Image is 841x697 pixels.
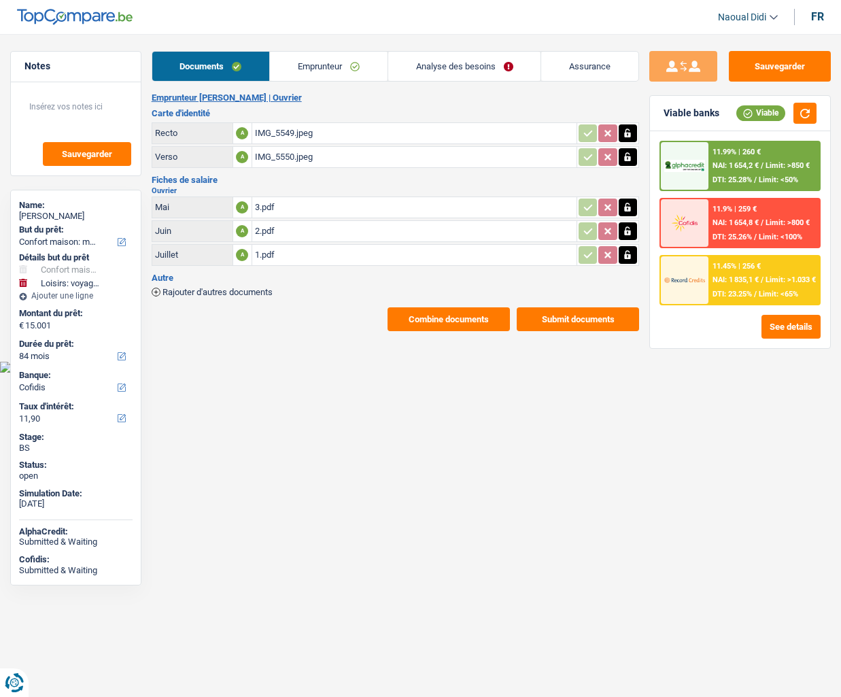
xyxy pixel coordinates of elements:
label: Taux d'intérêt: [19,401,130,412]
h3: Carte d'identité [152,109,639,118]
div: Mai [155,202,230,212]
span: NAI: 1 835,1 € [713,275,759,284]
div: Name: [19,200,133,211]
h5: Notes [24,61,127,72]
span: DTI: 23.25% [713,290,752,299]
div: Cofidis: [19,554,133,565]
div: 2.pdf [255,221,574,241]
label: Durée du prêt: [19,339,130,350]
div: IMG_5549.jpeg [255,123,574,143]
span: / [754,290,757,299]
div: fr [811,10,824,23]
button: Sauvegarder [43,142,131,166]
div: Submitted & Waiting [19,565,133,576]
span: DTI: 25.28% [713,175,752,184]
span: / [754,175,757,184]
div: [PERSON_NAME] [19,211,133,222]
div: Viable [736,105,785,120]
span: / [761,275,763,284]
button: See details [761,315,821,339]
h2: Emprunteur [PERSON_NAME] | Ouvrier [152,92,639,103]
span: Limit: >850 € [766,161,810,170]
div: Viable banks [664,107,719,119]
div: 11.45% | 256 € [713,262,761,271]
span: / [754,233,757,241]
span: Limit: <100% [759,233,802,241]
div: A [236,127,248,139]
button: Submit documents [517,307,639,331]
div: Status: [19,460,133,471]
a: Naoual Didi [707,6,778,29]
img: Record Credits [664,270,705,290]
div: 11.99% | 260 € [713,148,761,156]
div: BS [19,443,133,454]
div: Stage: [19,432,133,443]
span: NAI: 1 654,2 € [713,161,759,170]
div: open [19,471,133,481]
a: Emprunteur [270,52,388,81]
div: A [236,225,248,237]
span: € [19,320,24,331]
div: Ajouter une ligne [19,291,133,301]
div: A [236,201,248,214]
h3: Autre [152,273,639,282]
img: TopCompare Logo [17,9,133,25]
div: Verso [155,152,230,162]
button: Combine documents [388,307,510,331]
a: Analyse des besoins [388,52,541,81]
span: Limit: <50% [759,175,798,184]
label: But du prêt: [19,224,130,235]
a: Documents [152,52,270,81]
span: Limit: >800 € [766,218,810,227]
div: Juin [155,226,230,236]
div: Juillet [155,250,230,260]
span: Limit: >1.033 € [766,275,816,284]
img: Cofidis [664,213,705,233]
span: Sauvegarder [62,150,112,158]
div: [DATE] [19,498,133,509]
div: AlphaCredit: [19,526,133,537]
img: AlphaCredit [664,160,705,172]
div: IMG_5550.jpeg [255,147,574,167]
span: NAI: 1 654,8 € [713,218,759,227]
span: Limit: <65% [759,290,798,299]
h2: Ouvrier [152,187,639,194]
div: 3.pdf [255,197,574,218]
span: Rajouter d'autres documents [162,288,273,296]
label: Banque: [19,370,130,381]
div: A [236,249,248,261]
span: Naoual Didi [718,12,766,23]
a: Assurance [541,52,638,81]
button: Sauvegarder [729,51,831,82]
span: DTI: 25.26% [713,233,752,241]
div: A [236,151,248,163]
span: / [761,161,763,170]
div: 1.pdf [255,245,574,265]
div: 11.9% | 259 € [713,205,757,214]
h3: Fiches de salaire [152,175,639,184]
label: Montant du prêt: [19,308,130,319]
div: Submitted & Waiting [19,537,133,547]
div: Recto [155,128,230,138]
div: Détails but du prêt [19,252,133,263]
div: Simulation Date: [19,488,133,499]
button: Rajouter d'autres documents [152,288,273,296]
span: / [761,218,763,227]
